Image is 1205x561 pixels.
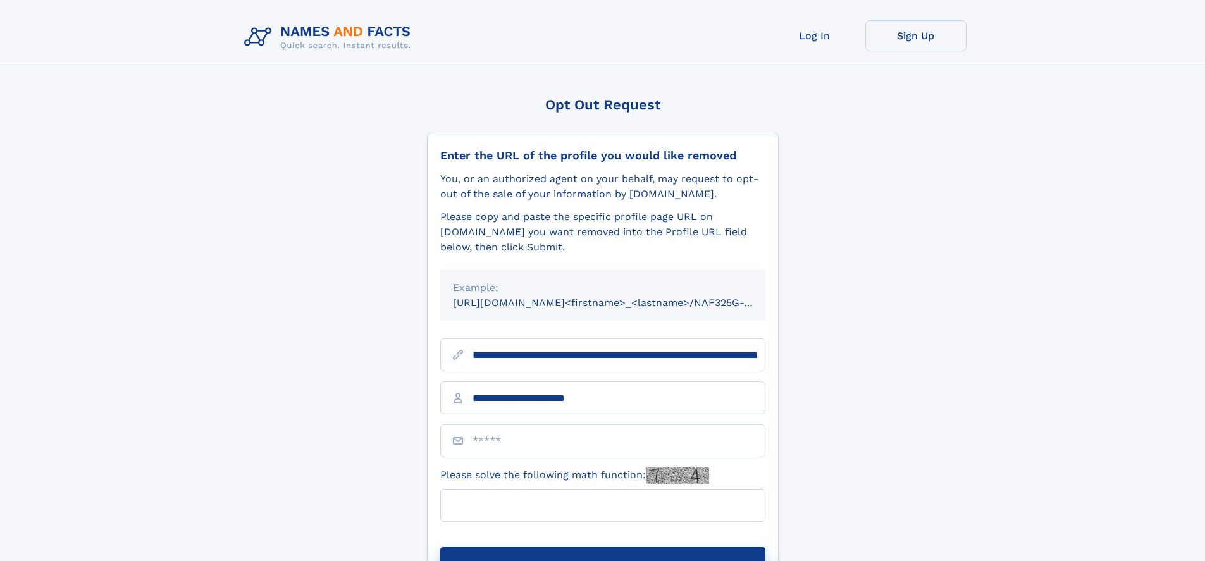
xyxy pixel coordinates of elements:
[427,97,779,113] div: Opt Out Request
[453,297,789,309] small: [URL][DOMAIN_NAME]<firstname>_<lastname>/NAF325G-xxxxxxxx
[239,20,421,54] img: Logo Names and Facts
[440,209,765,255] div: Please copy and paste the specific profile page URL on [DOMAIN_NAME] you want removed into the Pr...
[440,467,709,484] label: Please solve the following math function:
[865,20,967,51] a: Sign Up
[440,171,765,202] div: You, or an authorized agent on your behalf, may request to opt-out of the sale of your informatio...
[440,149,765,163] div: Enter the URL of the profile you would like removed
[764,20,865,51] a: Log In
[453,280,753,295] div: Example:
